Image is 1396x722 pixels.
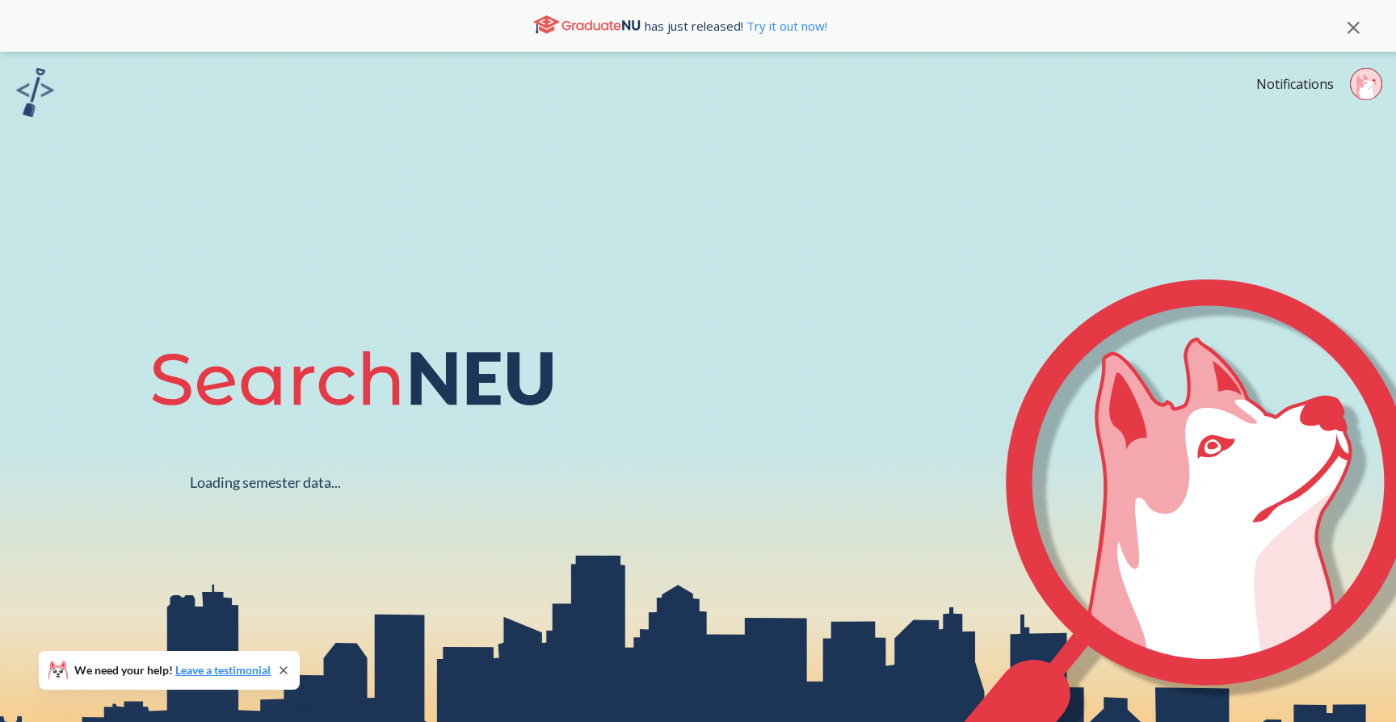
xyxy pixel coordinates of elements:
[175,663,271,677] a: Leave a testimonial
[74,665,271,676] span: We need your help!
[16,68,54,122] a: sandbox logo
[16,68,54,117] img: sandbox logo
[645,17,827,35] span: has just released!
[743,18,827,34] a: Try it out now!
[1256,75,1334,93] a: Notifications
[190,473,341,492] div: Loading semester data...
